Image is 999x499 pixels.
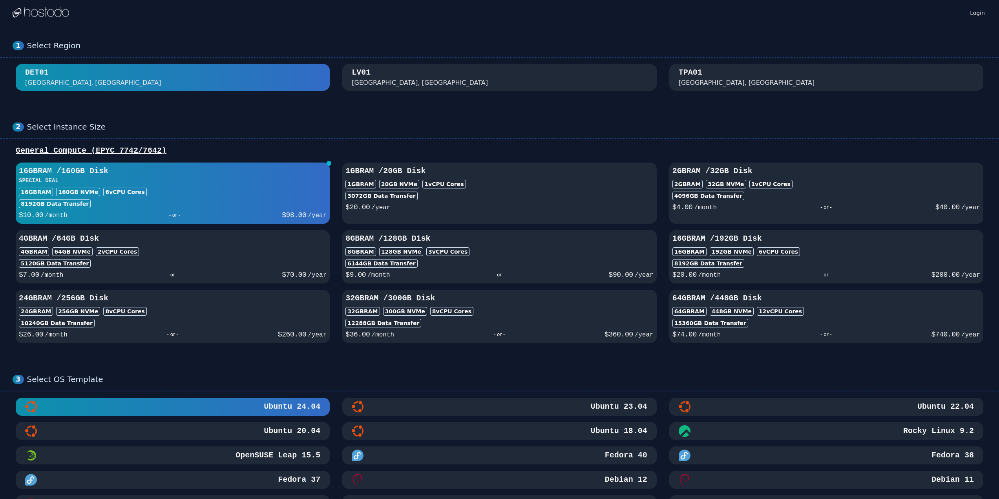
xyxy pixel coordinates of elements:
[45,212,68,219] span: /month
[103,188,146,196] div: 6 vCPU Cores
[698,272,721,279] span: /month
[694,204,717,211] span: /month
[352,67,371,78] div: LV01
[308,212,327,219] span: /year
[757,247,800,256] div: 6 vCPU Cores
[19,188,53,196] div: 16GB RAM
[672,271,697,279] span: $ 20.00
[672,166,980,177] h3: 2GB RAM / 32 GB Disk
[968,7,986,17] a: Login
[345,233,653,244] h3: 8GB RAM / 128 GB Disk
[721,269,931,280] div: - or -
[63,269,282,280] div: - or -
[669,64,983,91] button: TPA01 [GEOGRAPHIC_DATA], [GEOGRAPHIC_DATA]
[394,329,605,340] div: - or -
[390,269,609,280] div: - or -
[669,230,983,283] button: 16GBRAM /192GB Disk16GBRAM192GB NVMe6vCPU Cores8192GB Data Transfer$20.00/month- or -$200.00/year
[25,450,37,461] img: OpenSUSE Leap 15.5 Minimal
[234,450,320,461] h3: OpenSUSE Leap 15.5
[672,203,693,211] span: $ 4.00
[342,446,656,464] button: Fedora 40Fedora 40
[345,166,653,177] h3: 1GB RAM / 20 GB Disk
[16,471,330,489] button: Fedora 37Fedora 37
[679,78,815,88] div: [GEOGRAPHIC_DATA], [GEOGRAPHIC_DATA]
[710,307,754,316] div: 448 GB NVMe
[371,331,394,338] span: /month
[961,204,980,211] span: /year
[282,271,306,279] span: $ 70.00
[19,293,327,304] h3: 24GB RAM / 256 GB Disk
[19,199,91,208] div: 8192 GB Data Transfer
[278,331,306,338] span: $ 260.00
[930,450,974,461] h3: Fedora 38
[25,401,37,413] img: Ubuntu 24.04
[19,259,91,268] div: 5120 GB Data Transfer
[345,271,366,279] span: $ 9.00
[342,422,656,440] button: Ubuntu 18.04Ubuntu 18.04
[635,272,654,279] span: /year
[930,474,974,485] h3: Debian 11
[27,122,986,132] div: Select Instance Size
[13,7,69,18] img: Logo
[710,247,754,256] div: 192 GB NVMe
[19,331,43,338] span: $ 26.00
[19,211,43,219] span: $ 10.00
[103,307,146,316] div: 8 vCPU Cores
[16,163,330,224] button: 16GBRAM /160GB DiskSPECIAL DEAL16GBRAM160GB NVMe6vCPU Cores8192GB Data Transfer$10.00/month- or -...
[16,446,330,464] button: OpenSUSE Leap 15.5 MinimalOpenSUSE Leap 15.5
[635,331,654,338] span: /year
[19,307,53,316] div: 24GB RAM
[605,331,633,338] span: $ 360.00
[935,203,960,211] span: $ 40.00
[345,192,417,200] div: 3072 GB Data Transfer
[345,319,421,327] div: 12288 GB Data Transfer
[352,450,363,461] img: Fedora 40
[961,331,980,338] span: /year
[603,474,647,485] h3: Debian 12
[345,203,370,211] span: $ 20.00
[308,272,327,279] span: /year
[367,272,390,279] span: /month
[672,247,707,256] div: 16GB RAM
[13,375,24,384] div: 3
[16,422,330,440] button: Ubuntu 20.04Ubuntu 20.04
[749,180,793,188] div: 1 vCPU Cores
[56,188,100,196] div: 160 GB NVMe
[16,290,330,343] button: 24GBRAM /256GB Disk24GBRAM256GB NVMe8vCPU Cores10240GB Data Transfer$26.00/month- or -$260.00/year
[931,331,959,338] span: $ 740.00
[282,211,306,219] span: $ 98.00
[430,307,473,316] div: 8 vCPU Cores
[342,230,656,283] button: 8GBRAM /128GB Disk8GBRAM128GB NVMe3vCPU Cores6144GB Data Transfer$9.00/month- or -$90.00/year
[342,398,656,416] button: Ubuntu 23.04Ubuntu 23.04
[96,247,139,256] div: 2 vCPU Cores
[717,202,935,213] div: - or -
[56,307,100,316] div: 256 GB NVMe
[345,180,376,188] div: 1GB RAM
[679,67,702,78] div: TPA01
[342,290,656,343] button: 32GBRAM /300GB Disk32GBRAM300GB NVMe8vCPU Cores12288GB Data Transfer$36.00/month- or -$360.00/year
[27,375,986,384] div: Select OS Template
[352,425,363,437] img: Ubuntu 18.04
[669,471,983,489] button: Debian 11Debian 11
[371,204,390,211] span: /year
[757,307,804,316] div: 12 vCPU Cores
[342,471,656,489] button: Debian 12Debian 12
[342,163,656,224] button: 1GBRAM /20GB Disk1GBRAM20GB NVMe1vCPU Cores3072GB Data Transfer$20.00/year
[669,290,983,343] button: 64GBRAM /448GB Disk64GBRAM448GB NVMe12vCPU Cores15360GB Data Transfer$74.00/month- or -$740.00/year
[672,293,980,304] h3: 64GB RAM / 448 GB Disk
[19,177,327,185] h3: SPECIAL DEAL
[669,422,983,440] button: Rocky Linux 9.2Rocky Linux 9.2
[25,425,37,437] img: Ubuntu 20.04
[589,401,647,412] h3: Ubuntu 23.04
[16,230,330,283] button: 4GBRAM /64GB Disk4GBRAM64GB NVMe2vCPU Cores5120GB Data Transfer$7.00/month- or -$70.00/year
[25,67,49,78] div: DET01
[27,41,986,51] div: Select Region
[352,474,363,486] img: Debian 12
[16,398,330,416] button: Ubuntu 24.04Ubuntu 24.04
[426,247,469,256] div: 3 vCPU Cores
[706,180,746,188] div: 32 GB NVMe
[379,180,420,188] div: 20 GB NVMe
[672,259,744,268] div: 8192 GB Data Transfer
[262,401,320,412] h3: Ubuntu 24.04
[672,319,748,327] div: 15360 GB Data Transfer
